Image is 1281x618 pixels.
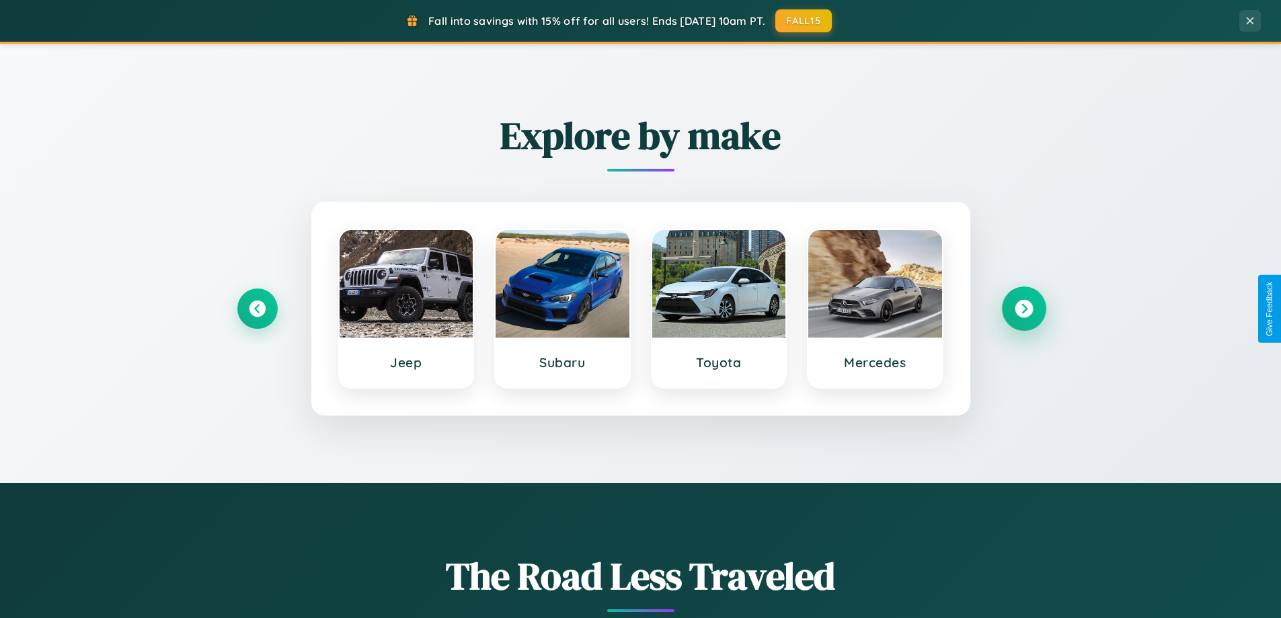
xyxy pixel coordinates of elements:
[509,354,616,371] h3: Subaru
[237,550,1044,602] h1: The Road Less Traveled
[822,354,929,371] h3: Mercedes
[1265,282,1274,336] div: Give Feedback
[666,354,773,371] h3: Toyota
[353,354,460,371] h3: Jeep
[775,9,832,32] button: FALL15
[428,14,765,28] span: Fall into savings with 15% off for all users! Ends [DATE] 10am PT.
[237,110,1044,161] h2: Explore by make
